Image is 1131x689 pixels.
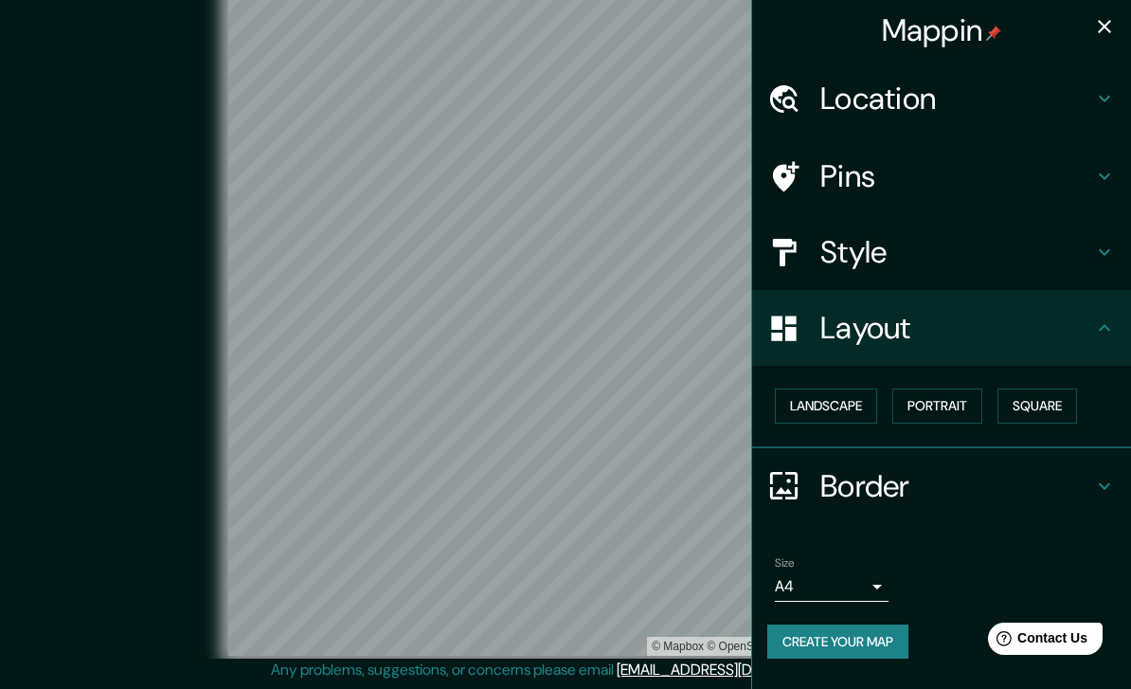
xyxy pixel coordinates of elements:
button: Create your map [767,625,908,660]
a: Mapbox [652,640,704,653]
iframe: Help widget launcher [962,615,1110,668]
a: OpenStreetMap [707,640,799,653]
button: Square [997,389,1077,424]
div: Layout [752,290,1131,366]
h4: Pins [820,157,1093,195]
h4: Location [820,80,1093,118]
h4: Style [820,233,1093,271]
button: Portrait [892,389,982,424]
h4: Border [820,467,1093,505]
h4: Layout [820,309,1093,347]
a: [EMAIL_ADDRESS][DOMAIN_NAME] [617,660,851,680]
div: Pins [752,138,1131,214]
div: Style [752,214,1131,290]
div: Border [752,448,1131,524]
h4: Mappin [882,11,1002,49]
div: A4 [775,571,889,602]
img: pin-icon.png [986,26,1001,41]
div: Location [752,61,1131,136]
label: Size [775,554,795,571]
button: Landscape [775,389,877,424]
p: Any problems, suggestions, or concerns please email . [271,659,853,681]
